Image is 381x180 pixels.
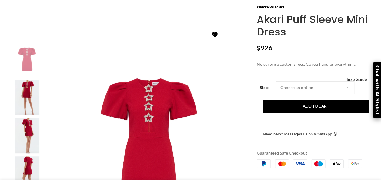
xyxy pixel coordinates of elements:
strong: Guaranteed Safe Checkout [257,150,307,155]
img: Rebecca Vallance Dresses [8,118,45,153]
span: $ [257,44,261,52]
label: Size [260,84,269,91]
img: Rebecca Vallance Akari Puff Sleeve Mini Dress [8,41,45,77]
button: Add to cart [263,100,369,113]
p: No surprise customs fees. Coveti handles everything. [257,61,371,68]
h1: Akari Puff Sleeve Mini Dress [257,13,371,38]
bdi: 926 [257,44,272,52]
a: Need help? Messages us on WhatsApp [257,128,343,141]
img: guaranteed-safe-checkout-bordered.j [257,159,362,168]
img: Rebecca Vallance [257,6,284,8]
img: Rebecca Vallance Dresses [8,80,45,115]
